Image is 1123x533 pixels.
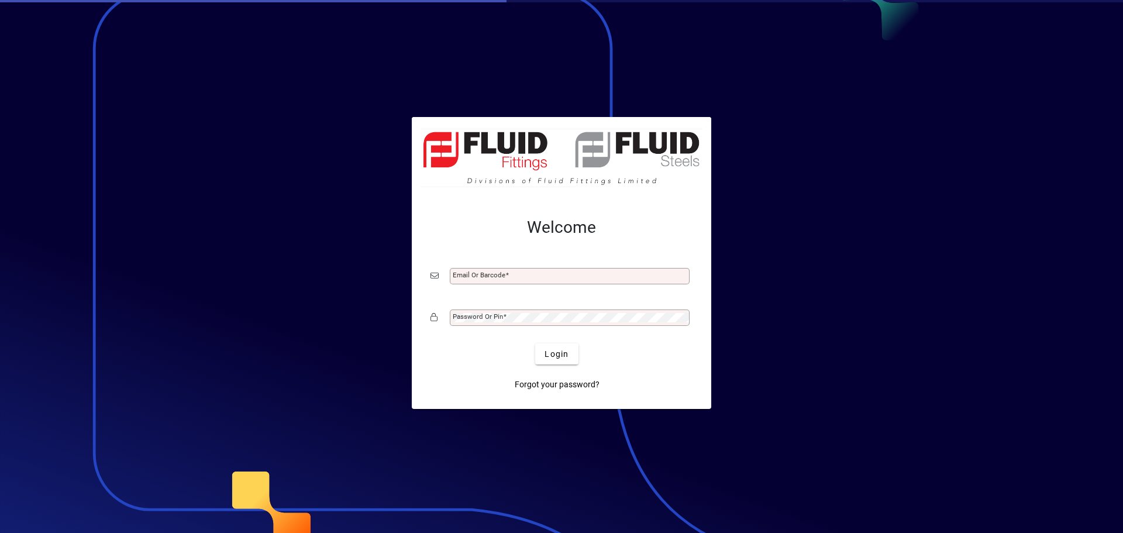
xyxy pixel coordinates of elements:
span: Forgot your password? [515,379,600,391]
span: Login [545,348,569,360]
button: Login [535,343,578,364]
mat-label: Password or Pin [453,312,503,321]
mat-label: Email or Barcode [453,271,505,279]
a: Forgot your password? [510,374,604,395]
h2: Welcome [430,218,693,238]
